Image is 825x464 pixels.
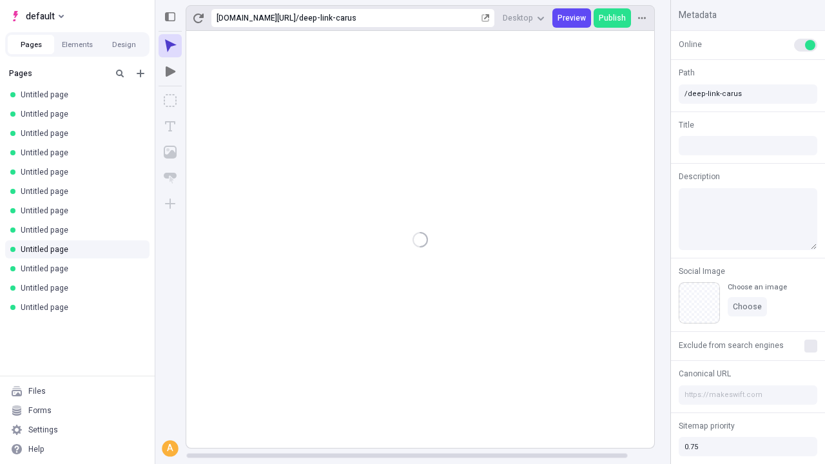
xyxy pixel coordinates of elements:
[679,67,695,79] span: Path
[558,13,586,23] span: Preview
[9,68,107,79] div: Pages
[26,8,55,24] span: default
[679,171,720,182] span: Description
[679,420,735,432] span: Sitemap priority
[21,244,139,255] div: Untitled page
[21,206,139,216] div: Untitled page
[21,109,139,119] div: Untitled page
[5,6,69,26] button: Select site
[54,35,101,54] button: Elements
[733,302,762,312] span: Choose
[299,13,479,23] div: deep-link-carus
[8,35,54,54] button: Pages
[28,405,52,416] div: Forms
[679,340,784,351] span: Exclude from search engines
[101,35,147,54] button: Design
[21,148,139,158] div: Untitled page
[159,89,182,112] button: Box
[28,444,44,454] div: Help
[21,90,139,100] div: Untitled page
[159,115,182,138] button: Text
[679,368,731,380] span: Canonical URL
[163,441,177,455] div: A
[21,225,139,235] div: Untitled page
[159,166,182,189] button: Button
[679,119,694,131] span: Title
[21,302,139,313] div: Untitled page
[594,8,631,28] button: Publish
[503,13,533,23] span: Desktop
[28,386,46,396] div: Files
[21,128,139,139] div: Untitled page
[133,66,148,81] button: Add new
[21,264,139,274] div: Untitled page
[28,425,58,435] div: Settings
[728,297,767,316] button: Choose
[498,8,550,28] button: Desktop
[21,167,139,177] div: Untitled page
[217,13,296,23] div: [URL][DOMAIN_NAME]
[599,13,626,23] span: Publish
[552,8,591,28] button: Preview
[296,13,299,23] div: /
[728,282,787,292] div: Choose an image
[21,283,139,293] div: Untitled page
[21,186,139,197] div: Untitled page
[679,385,817,405] input: https://makeswift.com
[679,266,725,277] span: Social Image
[159,140,182,164] button: Image
[679,39,702,50] span: Online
